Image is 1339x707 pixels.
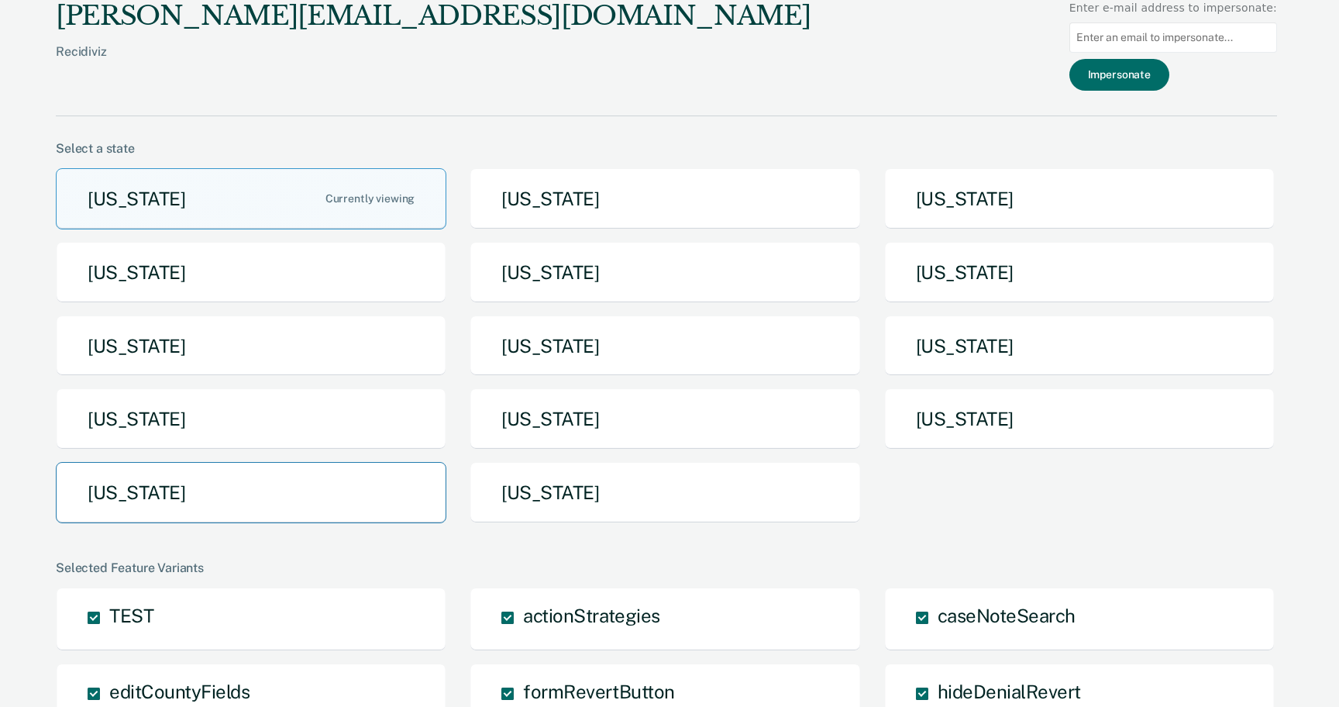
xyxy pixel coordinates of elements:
[56,242,446,303] button: [US_STATE]
[1069,22,1277,53] input: Enter an email to impersonate...
[470,242,860,303] button: [US_STATE]
[56,462,446,523] button: [US_STATE]
[56,560,1277,575] div: Selected Feature Variants
[109,605,153,626] span: TEST
[470,388,860,450] button: [US_STATE]
[56,44,811,84] div: Recidiviz
[938,681,1081,702] span: hideDenialRevert
[56,388,446,450] button: [US_STATE]
[109,681,250,702] span: editCountyFields
[470,462,860,523] button: [US_STATE]
[470,168,860,229] button: [US_STATE]
[523,605,659,626] span: actionStrategies
[56,316,446,377] button: [US_STATE]
[884,388,1275,450] button: [US_STATE]
[884,316,1275,377] button: [US_STATE]
[470,316,860,377] button: [US_STATE]
[56,141,1277,156] div: Select a state
[56,168,446,229] button: [US_STATE]
[938,605,1076,626] span: caseNoteSearch
[523,681,674,702] span: formRevertButton
[884,242,1275,303] button: [US_STATE]
[884,168,1275,229] button: [US_STATE]
[1069,59,1169,91] button: Impersonate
